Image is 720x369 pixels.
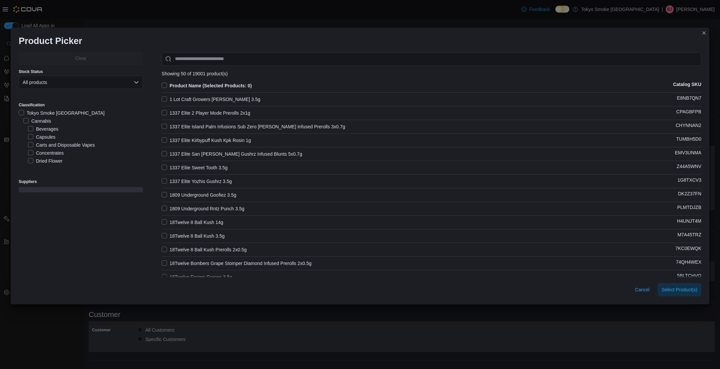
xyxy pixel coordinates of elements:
span: Clear [75,55,86,62]
h1: Product Picker [19,36,82,46]
label: Stock Status [19,69,43,74]
div: Showing 50 of 19001 product(s) [162,71,701,76]
p: TUMBH5D0 [676,136,701,144]
p: DK2Z37FN [678,191,701,199]
p: CHYNNAN2 [676,123,701,131]
span: Select Product(s) [662,286,697,293]
label: 18Twelve 8 Ball Kush 3.5g [162,232,225,240]
label: Dried Flower [28,157,62,165]
p: 74QH4WEX [676,259,701,267]
label: Tokyo Smoke [GEOGRAPHIC_DATA] [19,109,105,117]
label: 1809 Underground Goofiez 3.5g [162,191,236,199]
p: 7KC0EWQK [675,246,701,254]
label: 18Twelve 8 Ball Kush 14g [162,218,223,226]
span: Loading [19,188,143,194]
p: E8NB7QN7 [677,95,701,103]
input: Use aria labels when no actual label is in use [162,52,701,66]
label: Capsules [28,133,55,141]
label: Concentrates [28,149,64,157]
p: PLMTDJZB [677,205,701,213]
label: Classification [19,102,45,108]
button: Select Product(s) [658,283,701,296]
label: Beverages [28,125,58,133]
label: Cannabis [23,117,51,125]
label: 18Twelve 8 Ball Kush Prerolls 2x0.5g [162,246,247,254]
button: Cancel [632,283,652,296]
label: 1337 Elite Island Palm Infusions Sub Zero [PERSON_NAME] Infused Prerolls 3x0.7g [162,123,345,131]
label: Carts and Disposable Vapes [28,141,95,149]
label: 1337 Elite San [PERSON_NAME] Gushrz Infused Blunts 5x0.7g [162,150,302,158]
button: Closes this modal window [700,29,708,37]
button: Clear [19,52,143,65]
label: 1809 Underground Rntz Punch 3.5g [162,205,244,213]
label: 1337 Elite Sweet Tooth 3.5g [162,164,228,172]
label: 1 Lot Craft Growers [PERSON_NAME] 3.5g [162,95,260,103]
label: 18Twelve Frozen Grapes 3.5g [162,273,232,281]
p: 5BLTCHVQ [677,273,701,281]
label: Product Name (Selected Products: 0) [162,82,252,90]
label: 1337 Elite Yozhis Gushrz 3.5g [162,177,232,185]
p: Catalog SKU [673,82,701,90]
p: M7A45TRZ [677,232,701,240]
label: Edibles [28,165,51,173]
p: CPAGBFPB [676,109,701,117]
label: 1337 Elite 2 Player Mode Prerolls 2x1g [162,109,250,117]
p: EMV3UNMA [675,150,701,158]
p: H4UNJT4M [677,218,701,226]
button: All products [19,76,143,89]
span: Cancel [635,286,650,293]
label: 1337 Elite Kirbypuff Kush Kpk Rosin 1g [162,136,251,144]
p: Z44A5WNV [677,164,701,172]
label: Suppliers [19,179,37,184]
label: 18Twelve Bombers Grape Stomper Diamond Infused Prerolls 2x0.5g [162,259,312,267]
p: 1G8TXCV3 [677,177,701,185]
